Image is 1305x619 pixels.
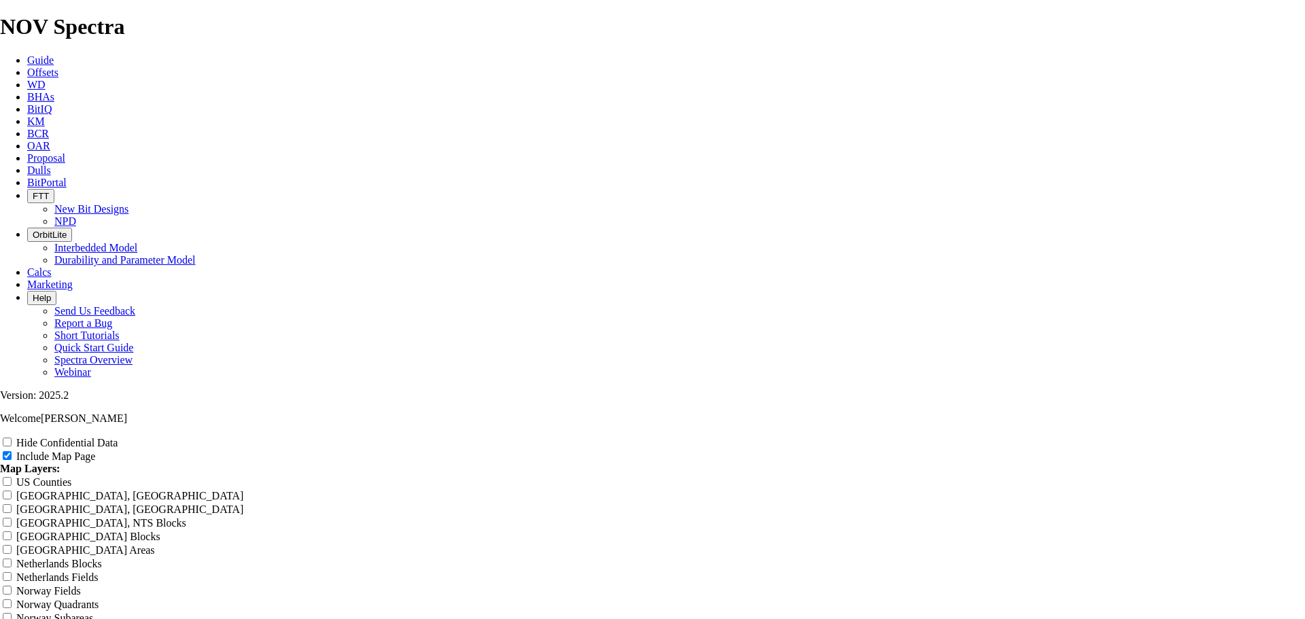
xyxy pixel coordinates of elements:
a: OAR [27,140,50,152]
a: Marketing [27,279,73,290]
a: Durability and Parameter Model [54,254,196,266]
button: Help [27,291,56,305]
a: Interbedded Model [54,242,137,253]
a: Report a Bug [54,317,112,329]
label: Netherlands Fields [16,571,98,583]
a: Send Us Feedback [54,305,135,317]
a: Guide [27,54,54,66]
a: Dulls [27,164,51,176]
a: KM [27,116,45,127]
a: NPD [54,215,76,227]
label: [GEOGRAPHIC_DATA] Blocks [16,531,160,542]
a: BCR [27,128,49,139]
label: [GEOGRAPHIC_DATA], NTS Blocks [16,517,186,529]
label: Norway Quadrants [16,599,99,610]
span: Help [33,293,51,303]
label: Hide Confidential Data [16,437,118,448]
label: Norway Fields [16,585,81,597]
label: Netherlands Blocks [16,558,102,569]
span: [PERSON_NAME] [41,412,127,424]
span: OrbitLite [33,230,67,240]
a: Quick Start Guide [54,342,133,353]
button: OrbitLite [27,228,72,242]
span: FTT [33,191,49,201]
a: Webinar [54,366,91,378]
a: WD [27,79,46,90]
label: US Counties [16,476,71,488]
a: New Bit Designs [54,203,128,215]
button: FTT [27,189,54,203]
a: Short Tutorials [54,330,120,341]
a: Offsets [27,67,58,78]
label: [GEOGRAPHIC_DATA], [GEOGRAPHIC_DATA] [16,503,243,515]
a: Proposal [27,152,65,164]
a: BHAs [27,91,54,103]
a: BitIQ [27,103,52,115]
label: [GEOGRAPHIC_DATA] Areas [16,544,155,556]
a: BitPortal [27,177,67,188]
label: Include Map Page [16,450,95,462]
a: Spectra Overview [54,354,133,366]
label: [GEOGRAPHIC_DATA], [GEOGRAPHIC_DATA] [16,490,243,501]
a: Calcs [27,266,52,278]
